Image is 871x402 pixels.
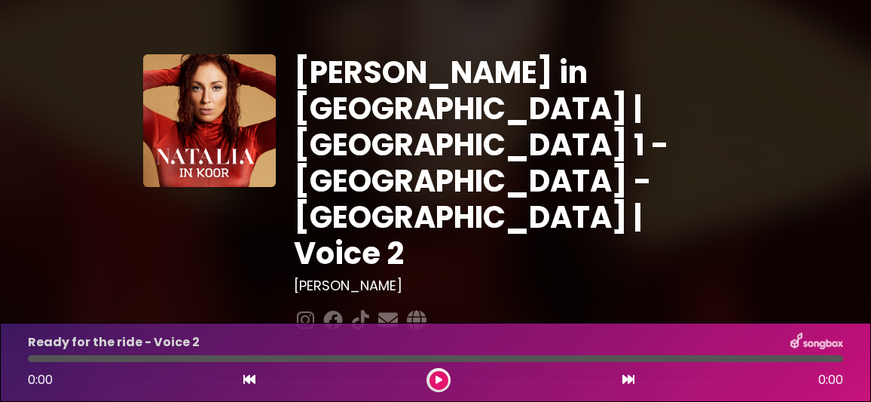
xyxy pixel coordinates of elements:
h3: [PERSON_NAME] [294,278,728,294]
h1: [PERSON_NAME] in [GEOGRAPHIC_DATA] | [GEOGRAPHIC_DATA] 1 - [GEOGRAPHIC_DATA] - [GEOGRAPHIC_DATA] ... [294,54,728,272]
p: Ready for the ride - Voice 2 [28,333,200,351]
span: 0:00 [818,371,843,389]
span: 0:00 [28,371,53,388]
img: YTVS25JmS9CLUqXqkEhs [143,54,276,187]
img: songbox-logo-white.png [790,333,843,352]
